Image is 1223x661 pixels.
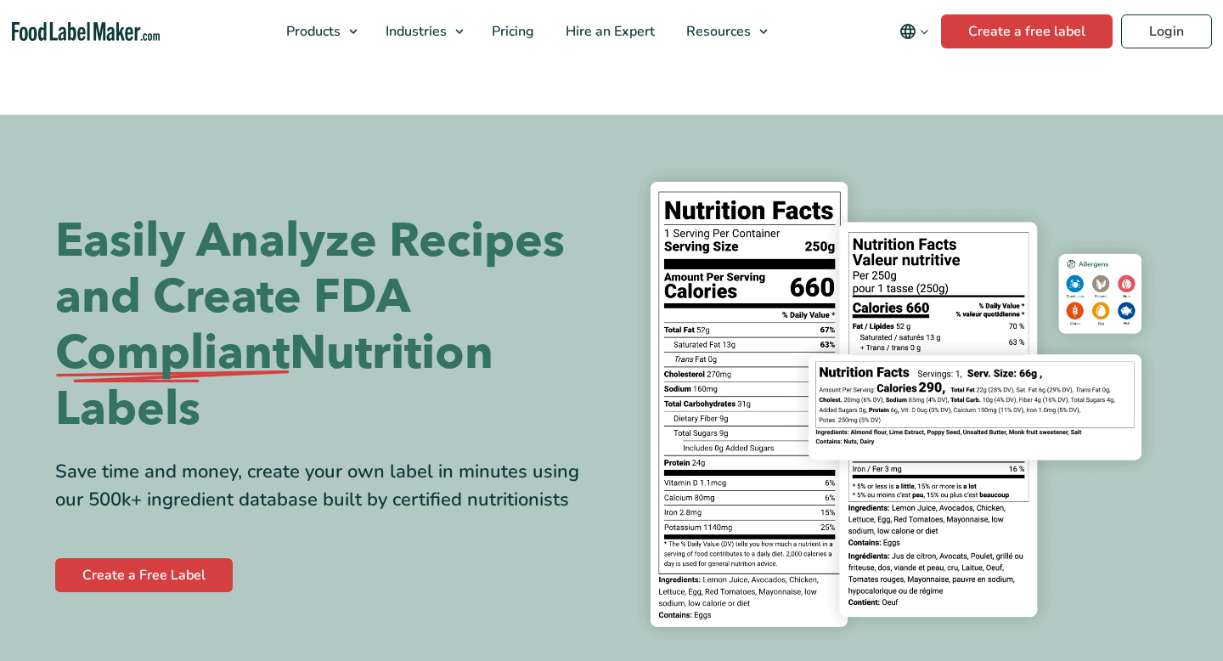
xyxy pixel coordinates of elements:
a: Login [1121,14,1212,48]
span: Compliant [55,325,290,381]
span: Hire an Expert [561,22,657,41]
h1: Easily Analyze Recipes and Create FDA Nutrition Labels [55,213,599,438]
button: Change language [888,14,941,48]
span: Products [281,22,342,41]
a: Food Label Maker homepage [12,22,160,42]
a: Create a Free Label [55,558,233,592]
span: Industries [380,22,448,41]
span: Pricing [487,22,536,41]
span: Resources [681,22,752,41]
div: Save time and money, create your own label in minutes using our 500k+ ingredient database built b... [55,458,599,514]
a: Create a free label [941,14,1113,48]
